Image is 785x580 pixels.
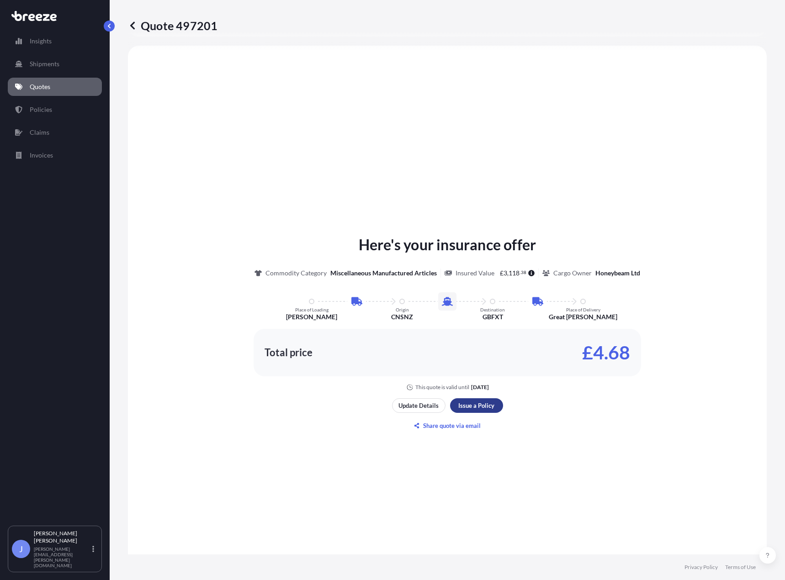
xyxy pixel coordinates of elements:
span: 38 [521,271,526,274]
a: Shipments [8,55,102,73]
p: Here's your insurance offer [359,234,536,256]
span: . [520,271,521,274]
a: Policies [8,100,102,119]
p: Place of Delivery [566,307,600,312]
p: Policies [30,105,52,114]
p: [PERSON_NAME] [286,312,337,322]
p: Invoices [30,151,53,160]
button: Issue a Policy [450,398,503,413]
p: This quote is valid until [415,384,469,391]
span: , [507,270,509,276]
a: Privacy Policy [684,564,718,571]
p: Honeybeam Ltd [595,269,640,278]
span: J [19,544,23,554]
p: Insights [30,37,52,46]
button: Update Details [392,398,446,413]
span: £ [500,270,504,276]
a: Insights [8,32,102,50]
p: Destination [480,307,505,312]
p: Quote 497201 [128,18,217,33]
p: GBFXT [483,312,503,322]
p: Miscellaneous Manufactured Articles [330,269,437,278]
p: Quotes [30,82,50,91]
p: Share quote via email [423,421,481,430]
p: [PERSON_NAME] [PERSON_NAME] [34,530,90,544]
span: 118 [509,270,520,276]
p: Cargo Owner [553,269,592,278]
p: £4.68 [582,345,630,360]
p: Great [PERSON_NAME] [549,312,617,322]
p: Issue a Policy [458,401,494,410]
p: [DATE] [471,384,489,391]
button: Share quote via email [392,418,503,433]
p: Commodity Category [265,269,327,278]
p: Claims [30,128,49,137]
p: Place of Loading [295,307,329,312]
a: Invoices [8,146,102,164]
p: Origin [396,307,409,312]
p: Update Details [398,401,439,410]
a: Quotes [8,78,102,96]
p: Insured Value [456,269,494,278]
span: 3 [504,270,507,276]
p: Shipments [30,59,59,69]
a: Claims [8,123,102,142]
p: CNSNZ [391,312,413,322]
p: Total price [265,348,313,357]
p: [PERSON_NAME][EMAIL_ADDRESS][PERSON_NAME][DOMAIN_NAME] [34,546,90,568]
a: Terms of Use [725,564,756,571]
